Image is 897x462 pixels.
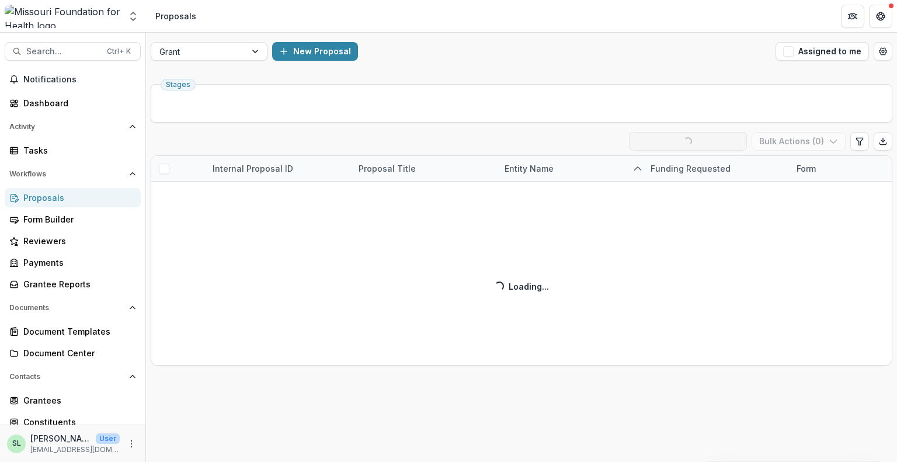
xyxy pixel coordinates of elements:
div: Ctrl + K [105,45,133,58]
span: Workflows [9,170,124,178]
img: Missouri Foundation for Health logo [5,5,120,28]
a: Grantee Reports [5,275,141,294]
div: Constituents [23,416,131,428]
button: Notifications [5,70,141,89]
div: Document Center [23,347,131,359]
button: Assigned to me [776,42,869,61]
div: Sada Lindsey [12,440,21,447]
a: Tasks [5,141,141,160]
div: Tasks [23,144,131,157]
p: [PERSON_NAME] [30,432,91,444]
span: Documents [9,304,124,312]
button: Open Contacts [5,367,141,386]
button: Open entity switcher [125,5,141,28]
div: Form Builder [23,213,131,225]
a: Grantees [5,391,141,410]
div: Grantee Reports [23,278,131,290]
div: Reviewers [23,235,131,247]
span: Search... [26,47,100,57]
button: More [124,437,138,451]
button: Open table manager [874,42,892,61]
div: Payments [23,256,131,269]
nav: breadcrumb [151,8,201,25]
button: New Proposal [272,42,358,61]
span: Activity [9,123,124,131]
span: Notifications [23,75,136,85]
div: Dashboard [23,97,131,109]
button: Open Activity [5,117,141,136]
button: Open Documents [5,298,141,317]
button: Open Workflows [5,165,141,183]
button: Get Help [869,5,892,28]
div: Proposals [155,10,196,22]
button: Partners [841,5,864,28]
a: Form Builder [5,210,141,229]
button: Search... [5,42,141,61]
a: Payments [5,253,141,272]
a: Document Templates [5,322,141,341]
span: Contacts [9,373,124,381]
a: Document Center [5,343,141,363]
p: User [96,433,120,444]
div: Document Templates [23,325,131,338]
div: Proposals [23,192,131,204]
a: Proposals [5,188,141,207]
a: Reviewers [5,231,141,251]
span: Stages [166,81,190,89]
p: [EMAIL_ADDRESS][DOMAIN_NAME] [30,444,120,455]
div: Grantees [23,394,131,407]
a: Dashboard [5,93,141,113]
a: Constituents [5,412,141,432]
